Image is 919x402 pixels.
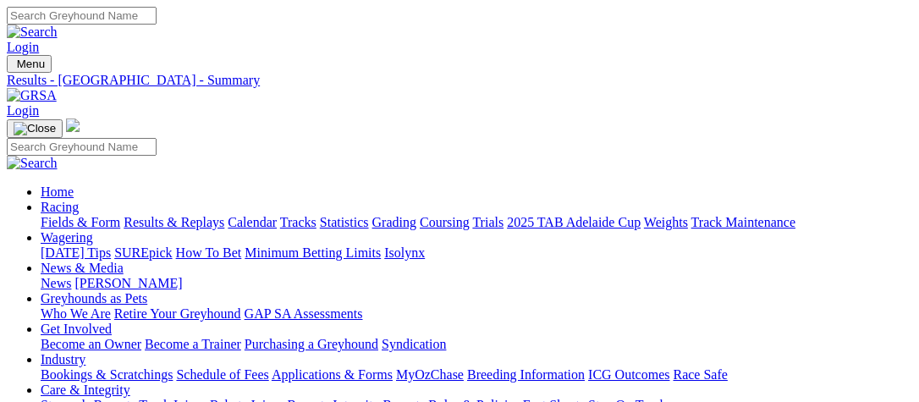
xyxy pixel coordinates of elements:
a: Racing [41,200,79,214]
a: Grading [372,215,416,229]
img: Search [7,25,58,40]
img: GRSA [7,88,57,103]
a: 2025 TAB Adelaide Cup [507,215,641,229]
a: Retire Your Greyhound [114,306,241,321]
a: Industry [41,352,85,366]
a: Results & Replays [124,215,224,229]
div: Wagering [41,245,912,261]
a: Track Maintenance [691,215,795,229]
a: [PERSON_NAME] [74,276,182,290]
a: Minimum Betting Limits [245,245,381,260]
a: Applications & Forms [272,367,393,382]
input: Search [7,138,157,156]
a: Weights [644,215,688,229]
a: Trials [472,215,504,229]
a: Bookings & Scratchings [41,367,173,382]
a: News [41,276,71,290]
a: Syndication [382,337,446,351]
a: Tracks [280,215,316,229]
a: Fields & Form [41,215,120,229]
img: Search [7,156,58,171]
div: Industry [41,367,912,383]
span: Menu [17,58,45,70]
a: [DATE] Tips [41,245,111,260]
img: logo-grsa-white.png [66,118,80,132]
div: Get Involved [41,337,912,352]
input: Search [7,7,157,25]
a: Purchasing a Greyhound [245,337,378,351]
a: Wagering [41,230,93,245]
a: Care & Integrity [41,383,130,397]
div: News & Media [41,276,912,291]
a: Breeding Information [467,367,585,382]
a: Become a Trainer [145,337,241,351]
a: Results - [GEOGRAPHIC_DATA] - Summary [7,73,912,88]
a: Become an Owner [41,337,141,351]
a: Coursing [420,215,470,229]
button: Toggle navigation [7,119,63,138]
a: Home [41,184,74,199]
a: News & Media [41,261,124,275]
img: Close [14,122,56,135]
a: SUREpick [114,245,172,260]
div: Racing [41,215,912,230]
a: Calendar [228,215,277,229]
a: GAP SA Assessments [245,306,363,321]
div: Greyhounds as Pets [41,306,912,322]
a: How To Bet [176,245,242,260]
a: Isolynx [384,245,425,260]
a: Login [7,40,39,54]
a: Get Involved [41,322,112,336]
a: MyOzChase [396,367,464,382]
a: Schedule of Fees [176,367,268,382]
a: Statistics [320,215,369,229]
button: Toggle navigation [7,55,52,73]
a: Login [7,103,39,118]
a: Greyhounds as Pets [41,291,147,306]
a: Race Safe [673,367,727,382]
a: ICG Outcomes [588,367,669,382]
a: Who We Are [41,306,111,321]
